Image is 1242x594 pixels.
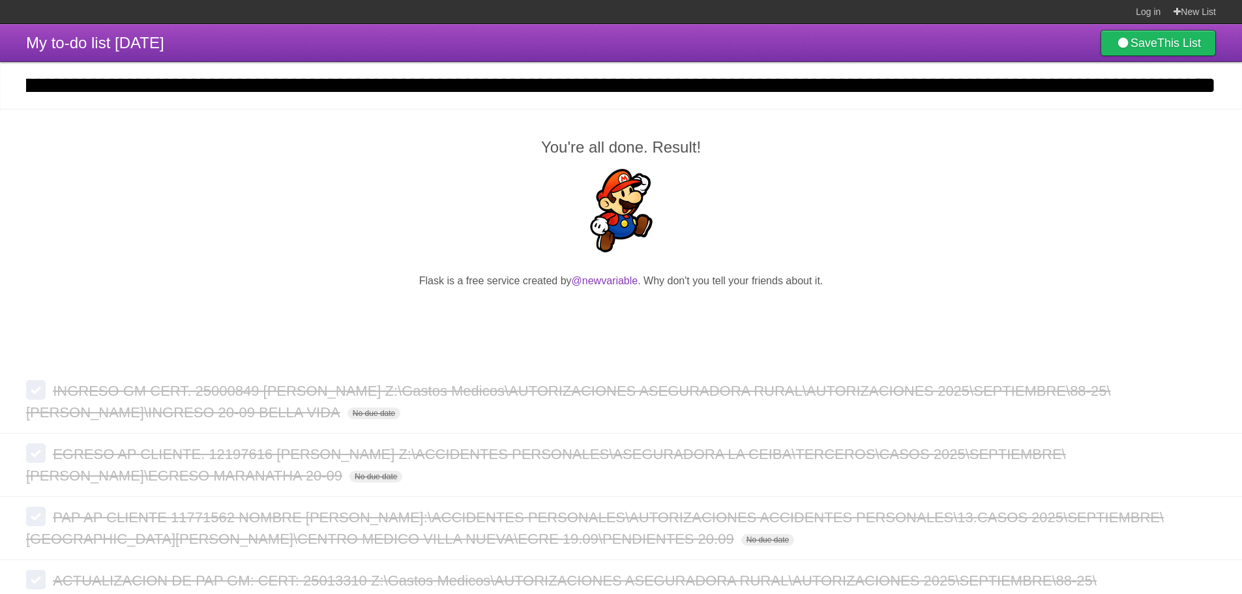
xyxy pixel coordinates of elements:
h2: You're all done. Result! [26,136,1216,159]
img: Super Mario [580,169,663,252]
label: Done [26,380,46,400]
span: INGRESO GM CERT. 25000849 [PERSON_NAME] Z:\Gastos Medicos\AUTORIZACIONES ASEGURADORA RURAL\AUTORI... [26,383,1111,421]
label: Done [26,443,46,463]
span: PAP AP CLIENTE 11771562 NOMBRE [PERSON_NAME]:\ACCIDENTES PERSONALES\AUTORIZACIONES ACCIDENTES PER... [26,509,1164,547]
span: No due date [741,534,794,546]
a: @newvariable [572,275,638,286]
iframe: X Post Button [598,305,645,323]
label: Done [26,570,46,589]
span: My to-do list [DATE] [26,34,164,52]
span: EGRESO AP CLIENTE. 12197616 [PERSON_NAME] Z:\ACCIDENTES PERSONALES\ASEGURADORA LA CEIBA\TERCEROS\... [26,446,1066,484]
p: Flask is a free service created by . Why don't you tell your friends about it. [26,273,1216,289]
span: No due date [349,471,402,483]
a: SaveThis List [1101,30,1216,56]
span: No due date [347,408,400,419]
label: Done [26,507,46,526]
b: This List [1157,37,1201,50]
